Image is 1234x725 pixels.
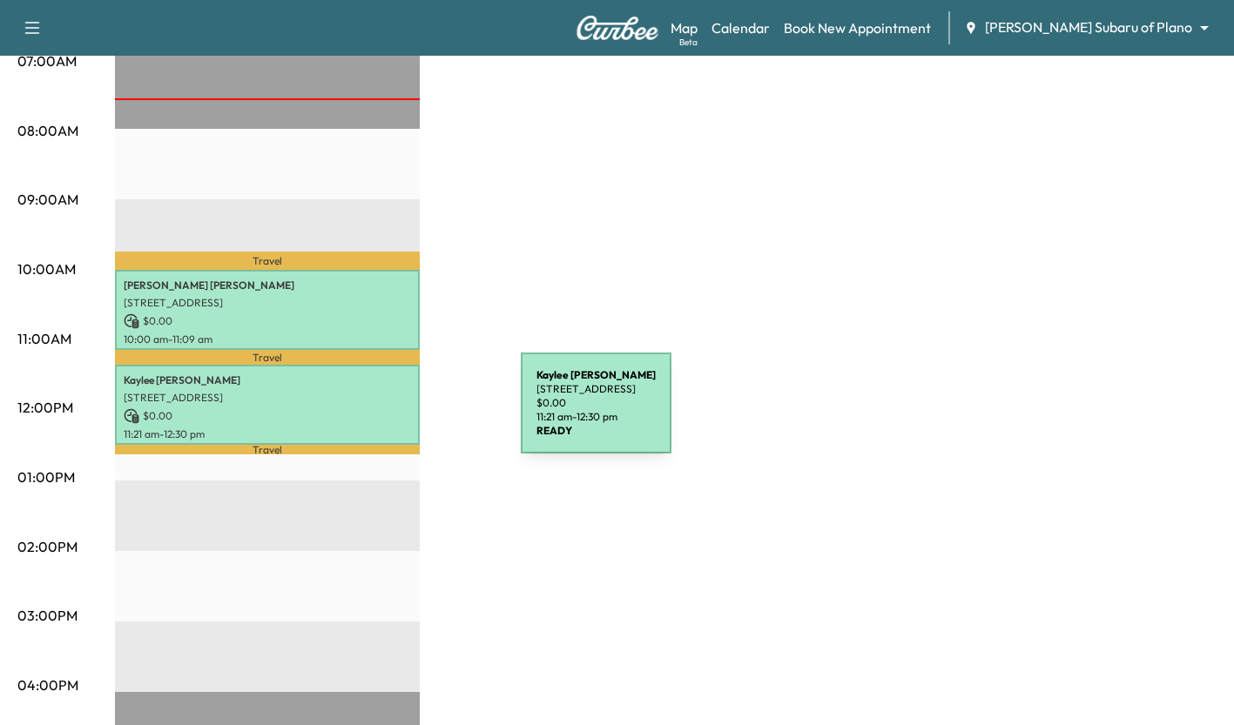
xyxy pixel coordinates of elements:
p: 04:00PM [17,675,78,695]
a: Calendar [711,17,770,38]
p: Travel [115,445,420,454]
p: [STREET_ADDRESS] [124,391,411,405]
p: 07:00AM [17,50,77,71]
img: Curbee Logo [576,16,659,40]
p: 10:00AM [17,258,76,279]
p: 09:00AM [17,189,78,210]
p: $ 0.00 [124,313,411,329]
p: Kaylee [PERSON_NAME] [124,373,411,387]
div: Beta [679,36,698,49]
a: Book New Appointment [784,17,931,38]
p: 03:00PM [17,605,78,626]
p: Travel [115,350,420,364]
p: 02:00PM [17,536,78,557]
p: [STREET_ADDRESS] [124,296,411,310]
a: MapBeta [671,17,698,38]
p: 01:00PM [17,467,75,487]
p: 10:00 am - 11:09 am [124,332,411,346]
p: $ 0.00 [124,408,411,424]
p: Travel [115,252,420,269]
p: 11:00AM [17,328,71,349]
p: 12:00PM [17,397,73,418]
p: [PERSON_NAME] [PERSON_NAME] [124,279,411,292]
span: [PERSON_NAME] Subaru of Plano [985,17,1192,37]
p: 11:21 am - 12:30 pm [124,427,411,441]
p: 08:00AM [17,120,78,141]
